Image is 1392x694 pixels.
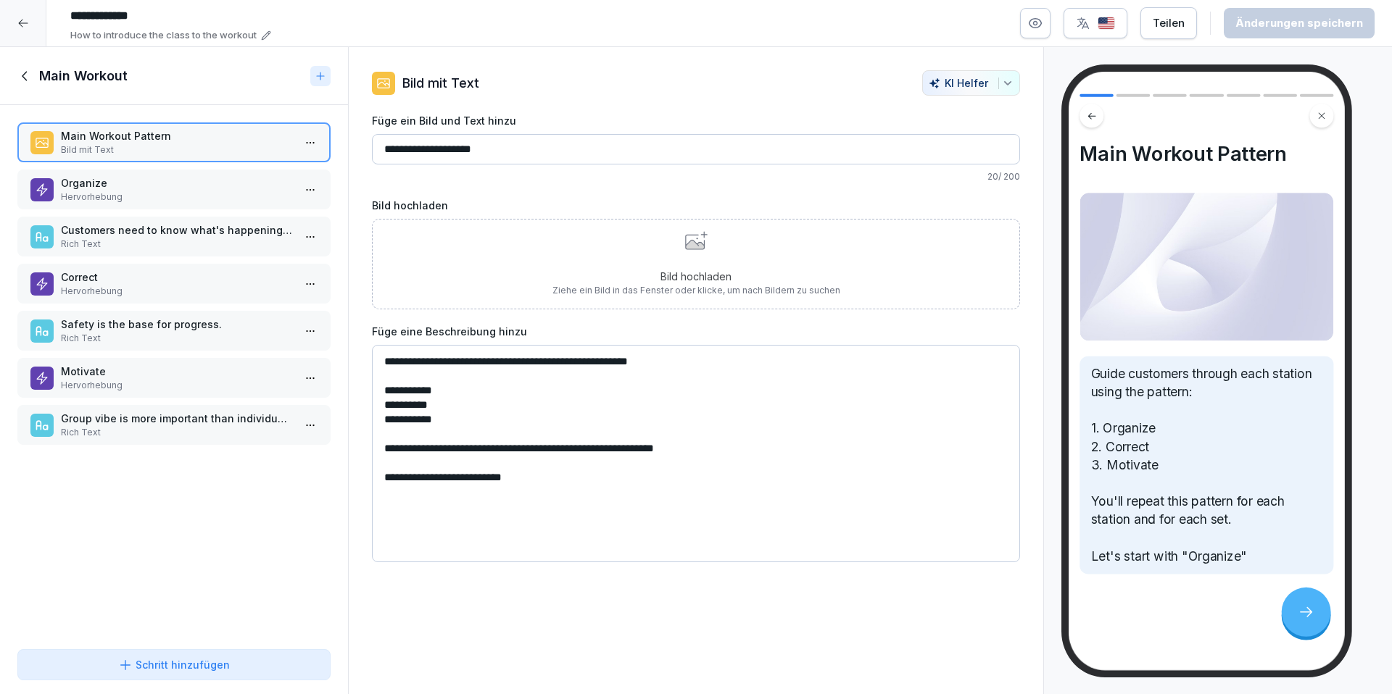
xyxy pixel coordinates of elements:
div: Änderungen speichern [1235,15,1363,31]
p: Correct [61,269,293,285]
div: Main Workout PatternBild mit Text [17,122,331,162]
p: Group vibe is more important than individual progress! [61,411,293,426]
p: Safety is the base for progress. [61,317,293,332]
label: Füge ein Bild und Text hinzu [372,113,1020,128]
h1: Main Workout [39,67,128,85]
div: KI Helfer [929,77,1014,89]
div: CorrectHervorhebung [17,264,331,304]
button: Schritt hinzufügen [17,649,331,680]
button: Teilen [1140,7,1197,39]
div: Schritt hinzufügen [118,657,230,672]
div: Customers need to know what's happening at all times.Rich Text [17,217,331,256]
label: Füge eine Beschreibung hinzu [372,324,1020,339]
div: Teilen [1153,15,1185,31]
div: OrganizeHervorhebung [17,170,331,209]
p: Hervorhebung [61,285,293,298]
h4: Main Workout Pattern [1080,142,1333,166]
p: How to introduce the class to the workout [70,28,257,43]
p: Motivate [61,364,293,379]
div: MotivateHervorhebung [17,358,331,398]
p: Hervorhebung [61,379,293,392]
p: Rich Text [61,426,293,439]
p: Bild mit Text [402,73,479,93]
p: Rich Text [61,238,293,251]
button: KI Helfer [922,70,1020,96]
p: Ziehe ein Bild in das Fenster oder klicke, um nach Bildern zu suchen [552,284,840,297]
div: Safety is the base for progress.Rich Text [17,311,331,351]
p: Customers need to know what's happening at all times. [61,222,293,238]
div: Group vibe is more important than individual progress!Rich Text [17,405,331,445]
button: Änderungen speichern [1224,8,1375,38]
p: Main Workout Pattern [61,128,293,143]
p: 20 / 200 [372,170,1020,183]
p: Guide customers through each station using the pattern: 1. Organize 2. Correct 3. Motivate You'll... [1091,365,1322,566]
p: Rich Text [61,332,293,345]
img: Bild und Text Vorschau [1080,193,1333,341]
p: Hervorhebung [61,191,293,204]
img: us.svg [1098,17,1115,30]
p: Organize [61,175,293,191]
label: Bild hochladen [372,198,1020,213]
p: Bild mit Text [61,143,293,156]
p: Bild hochladen [552,269,840,284]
